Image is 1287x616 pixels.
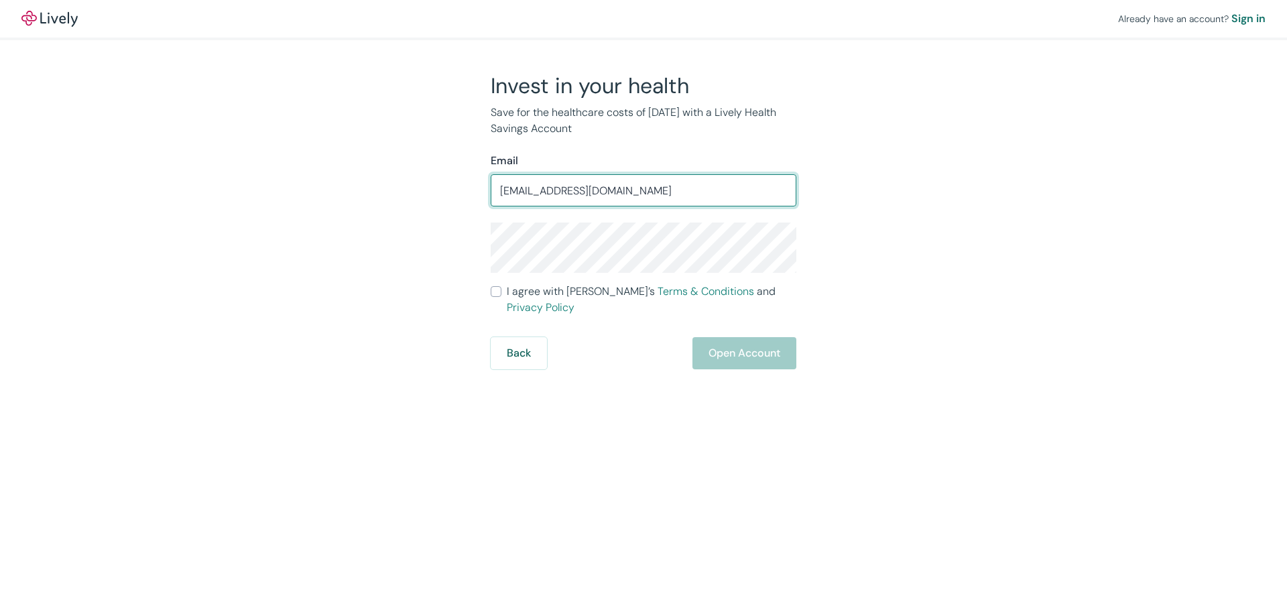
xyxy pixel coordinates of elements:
a: LivelyLively [21,11,78,27]
a: Sign in [1231,11,1266,27]
h2: Invest in your health [491,72,796,99]
p: Save for the healthcare costs of [DATE] with a Lively Health Savings Account [491,105,796,137]
a: Terms & Conditions [658,284,754,298]
div: Already have an account? [1118,11,1266,27]
button: Back [491,337,547,369]
img: Lively [21,11,78,27]
a: Privacy Policy [507,300,574,314]
span: I agree with [PERSON_NAME]’s and [507,284,796,316]
label: Email [491,153,518,169]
